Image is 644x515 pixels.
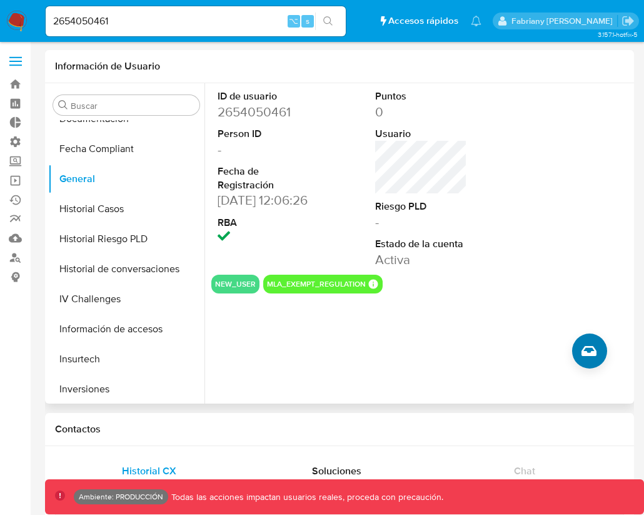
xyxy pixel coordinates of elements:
p: Ambiente: PRODUCCIÓN [79,494,163,499]
span: ⌥ [289,15,298,27]
span: Historial CX [122,464,176,478]
h1: Contactos [55,423,624,436]
p: fabriany.orrego@mercadolibre.com.co [511,15,617,27]
button: Historial Riesgo PLD [48,224,204,254]
dt: ID de usuario [218,89,310,103]
a: Notificaciones [471,16,481,26]
dt: Fecha de Registración [218,165,310,191]
p: Todas las acciones impactan usuarios reales, proceda con precaución. [168,491,443,503]
span: Soluciones [312,464,361,478]
button: Historial Casos [48,194,204,224]
dd: 2654050461 [218,103,310,121]
span: Accesos rápidos [388,14,458,28]
button: new_user [215,282,256,287]
dd: Activa [375,251,468,268]
h1: Información de Usuario [55,60,160,73]
button: Inversiones [48,374,204,404]
dt: Riesgo PLD [375,200,468,213]
span: s [306,15,309,27]
dd: - [375,213,468,231]
dd: 0 [375,103,468,121]
button: Fecha Compliant [48,134,204,164]
button: Información de accesos [48,314,204,344]
dt: Estado de la cuenta [375,237,468,251]
button: Buscar [58,100,68,110]
a: Salir [621,14,635,28]
button: Historial de conversaciones [48,254,204,284]
input: Buscar [71,100,194,111]
dt: Person ID [218,127,310,141]
dt: Usuario [375,127,468,141]
span: Chat [514,464,535,478]
button: search-icon [315,13,341,30]
dd: - [218,141,310,158]
dt: Puntos [375,89,468,103]
dd: [DATE] 12:06:26 [218,191,310,209]
button: IV Challenges [48,284,204,314]
button: mla_exempt_regulation [267,282,366,287]
button: Insurtech [48,344,204,374]
dt: RBA [218,216,310,230]
button: General [48,164,204,194]
input: Buscar usuario o caso... [46,13,346,29]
